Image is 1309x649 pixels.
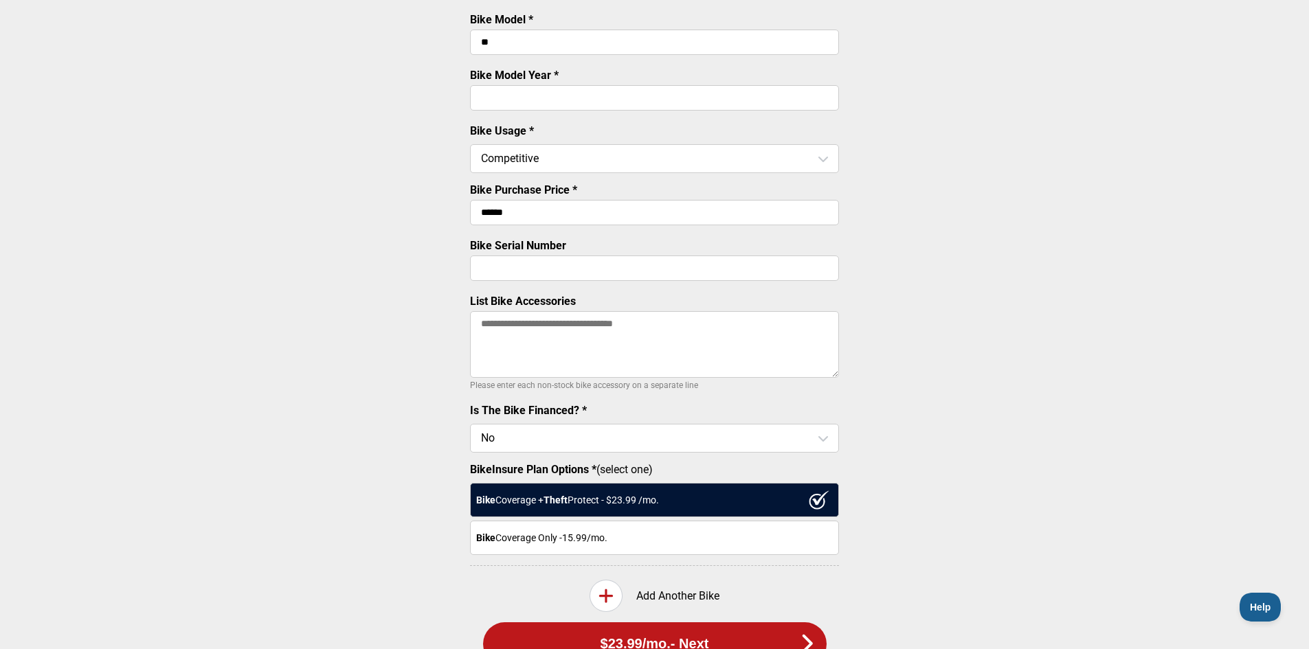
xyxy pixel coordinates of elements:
strong: Theft [544,494,568,505]
label: Bike Model * [470,13,533,26]
div: Coverage Only - 15.99 /mo. [470,521,839,555]
img: ux1sgP1Haf775SAghJI38DyDlYP+32lKFAAAAAElFTkSuQmCC [809,490,829,510]
iframe: Toggle Customer Support [1240,593,1282,622]
label: Bike Usage * [470,124,534,137]
div: Add Another Bike [470,580,839,612]
label: Is The Bike Financed? * [470,404,587,417]
label: Bike Serial Number [470,239,566,252]
strong: Bike [476,494,495,505]
label: List Bike Accessories [470,295,576,308]
strong: Bike [476,532,495,543]
strong: BikeInsure Plan Options * [470,463,596,476]
label: (select one) [470,463,839,476]
div: Coverage + Protect - $ 23.99 /mo. [470,483,839,517]
label: Bike Purchase Price * [470,183,577,196]
p: Please enter each non-stock bike accessory on a separate line [470,377,839,394]
label: Bike Model Year * [470,69,559,82]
